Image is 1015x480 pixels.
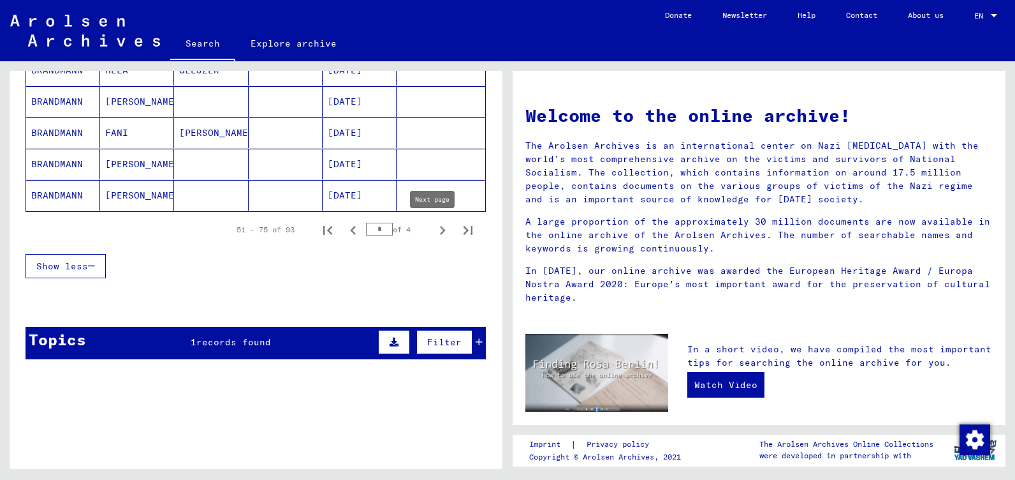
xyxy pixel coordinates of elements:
[759,439,933,450] p: The Arolsen Archives Online Collections
[455,217,481,243] button: Last page
[529,451,681,463] p: Copyright © Arolsen Archives, 2021
[323,117,397,148] mat-cell: [DATE]
[974,11,988,20] span: EN
[525,215,993,255] p: A large proportion of the approximately 30 million documents are now available in the online arch...
[100,180,174,211] mat-cell: [PERSON_NAME]
[759,450,933,461] p: were developed in partnership with
[951,434,999,466] img: yv_logo.png
[525,102,993,129] h1: Welcome to the online archive!
[427,336,462,348] span: Filter
[323,86,397,117] mat-cell: [DATE]
[26,149,100,179] mat-cell: BRANDMANN
[576,438,664,451] a: Privacy policy
[191,336,196,348] span: 1
[525,264,993,304] p: In [DATE], our online archive was awarded the European Heritage Award / Europa Nostra Award 2020:...
[237,224,295,236] div: 51 – 75 of 93
[393,225,411,234] font: of 4
[235,28,352,59] a: Explore archive
[525,334,668,412] img: video.jpg
[340,217,366,243] button: Previous page
[26,254,106,278] button: Show less
[687,372,764,398] a: Watch Video
[10,15,160,47] img: Arolsen_neg.svg
[170,28,235,61] a: Search
[26,180,100,211] mat-cell: BRANDMANN
[26,86,100,117] mat-cell: BRANDMANN
[960,424,990,455] img: Change consent
[29,328,86,351] div: Topics
[687,343,993,370] p: In a short video, we have compiled the most important tips for searching the online archive for you.
[36,260,88,272] span: Show less
[174,117,248,148] mat-cell: [PERSON_NAME]
[323,149,397,179] mat-cell: [DATE]
[323,180,397,211] mat-cell: [DATE]
[100,149,174,179] mat-cell: [PERSON_NAME]
[196,336,271,348] span: records found
[315,217,340,243] button: First page
[525,139,993,206] p: The Arolsen Archives is an international center on Nazi [MEDICAL_DATA] with the world's most comp...
[26,117,100,148] mat-cell: BRANDMANN
[100,86,174,117] mat-cell: [PERSON_NAME]
[430,217,455,243] button: Next page
[571,438,576,451] font: |
[416,330,472,354] button: Filter
[100,117,174,148] mat-cell: FANI
[529,438,571,451] a: Imprint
